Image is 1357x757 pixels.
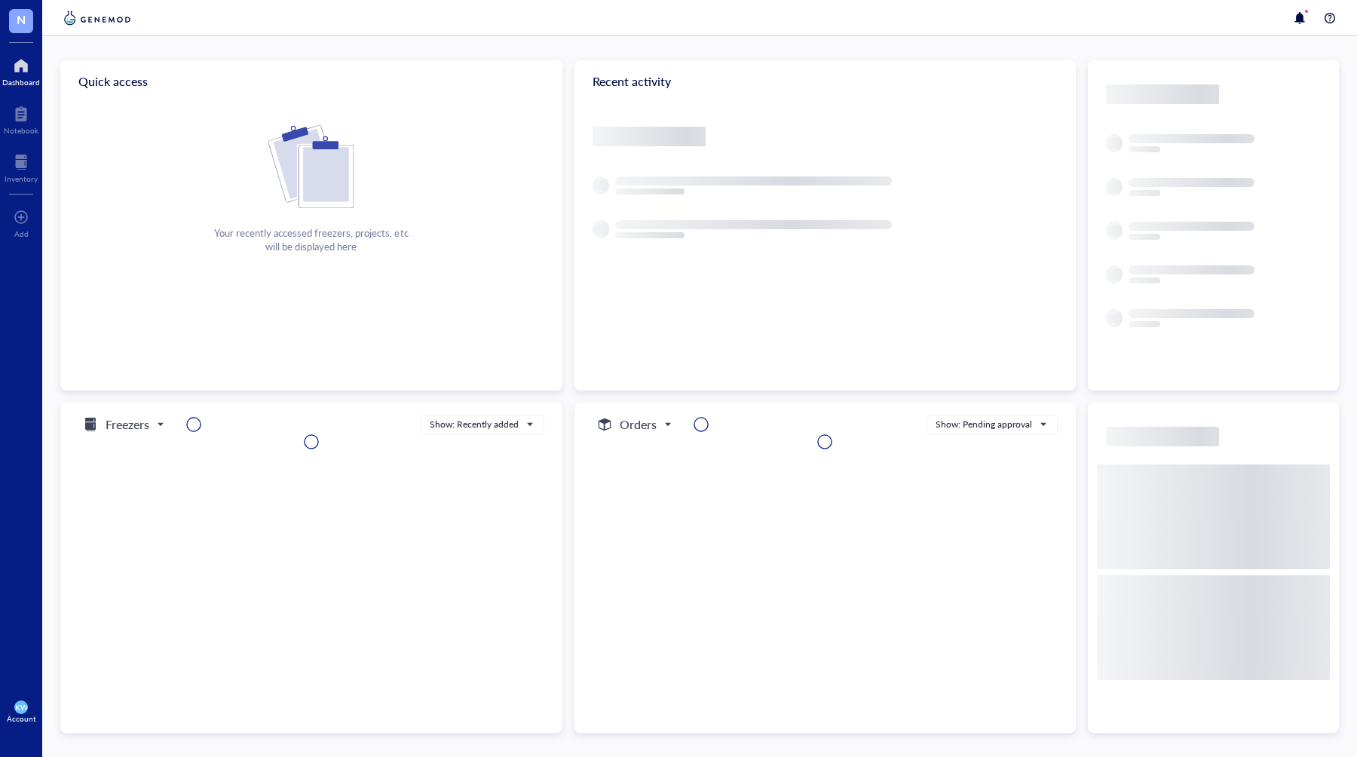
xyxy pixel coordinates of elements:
span: KW [15,703,28,712]
h5: Freezers [106,415,149,434]
div: Add [14,229,29,238]
span: N [17,10,26,29]
div: Account [7,714,36,723]
div: Quick access [60,60,562,103]
div: Your recently accessed freezers, projects, etc will be displayed here [214,226,408,253]
div: Show: Recently added [430,418,519,431]
div: Inventory [5,174,38,183]
img: Cf+DiIyRRx+BTSbnYhsZzE9to3+AfuhVxcka4spAAAAAElFTkSuQmCC [268,125,354,208]
a: Dashboard [2,54,40,87]
img: genemod-logo [60,9,134,27]
div: Show: Pending approval [936,418,1032,431]
div: Recent activity [574,60,1077,103]
a: Inventory [5,150,38,183]
h5: Orders [620,415,657,434]
div: Dashboard [2,78,40,87]
a: Notebook [4,102,38,135]
div: Notebook [4,126,38,135]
